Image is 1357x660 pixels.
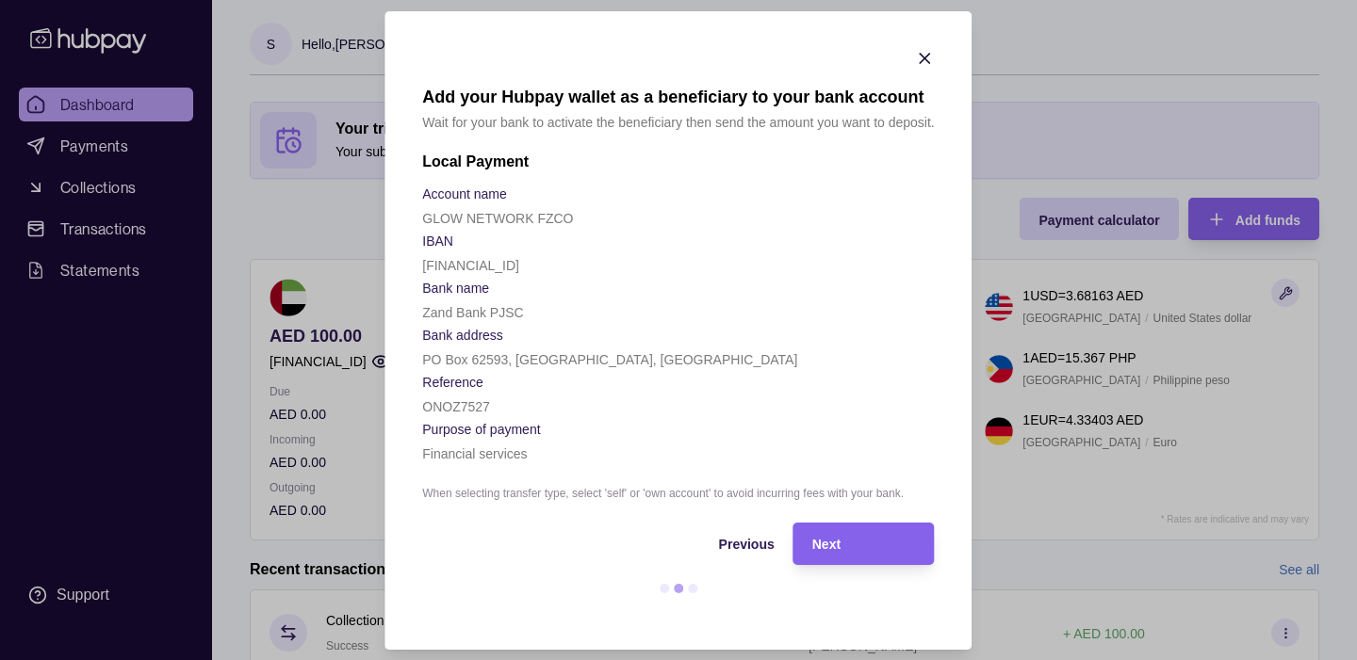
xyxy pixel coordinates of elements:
[422,375,483,390] p: Reference
[422,328,503,343] p: Bank address
[422,352,797,367] p: PO Box 62593, [GEOGRAPHIC_DATA], [GEOGRAPHIC_DATA]
[422,211,573,226] p: GLOW NETWORK FZCO
[422,305,523,320] p: Zand Bank PJSC
[422,446,527,461] p: Financial services
[812,537,841,552] span: Next
[422,281,489,296] p: Bank name
[422,152,934,172] h2: Local Payment
[422,258,519,273] p: [FINANCIAL_ID]
[422,87,934,107] h1: Add your Hubpay wallet as a beneficiary to your bank account
[422,422,540,437] p: Purpose of payment
[719,537,775,552] span: Previous
[422,233,453,249] p: IBAN
[422,186,507,201] p: Account name
[422,399,490,414] p: ONOZ7527
[422,523,774,565] button: Previous
[422,112,934,133] p: Wait for your bank to activate the beneficiary then send the amount you want to deposit.
[422,483,934,504] p: When selecting transfer type, select 'self' or 'own account' to avoid incurring fees with your bank.
[793,523,935,565] button: Next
